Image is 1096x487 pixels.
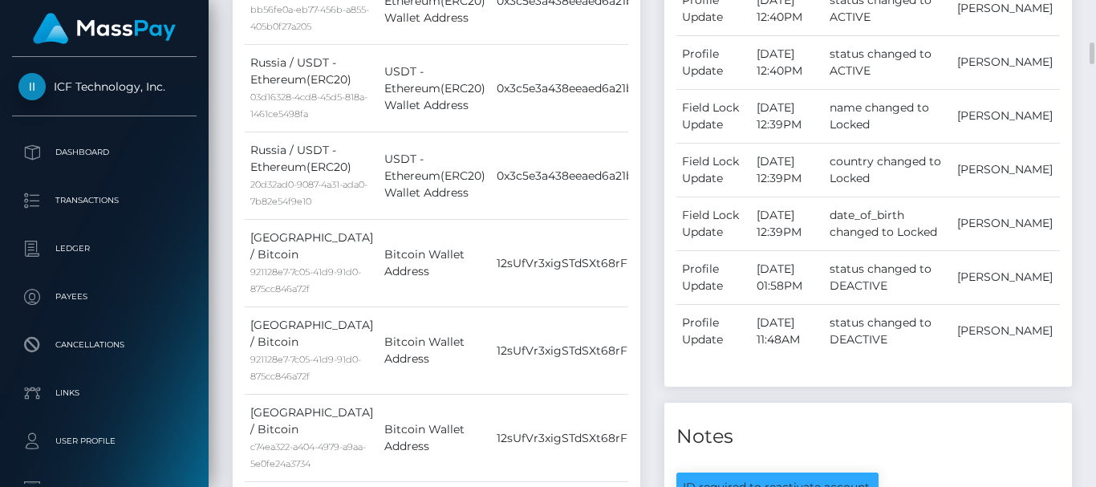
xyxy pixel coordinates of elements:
[824,89,952,143] td: name changed to Locked
[12,229,197,269] a: Ledger
[12,325,197,365] a: Cancellations
[676,250,751,304] td: Profile Update
[12,373,197,413] a: Links
[379,307,491,395] td: Bitcoin Wallet Address
[12,132,197,172] a: Dashboard
[751,197,823,250] td: [DATE] 12:39PM
[952,197,1060,250] td: [PERSON_NAME]
[952,250,1060,304] td: [PERSON_NAME]
[379,395,491,482] td: Bitcoin Wallet Address
[676,35,751,89] td: Profile Update
[751,250,823,304] td: [DATE] 01:58PM
[245,395,379,482] td: [GEOGRAPHIC_DATA] / Bitcoin
[676,143,751,197] td: Field Lock Update
[18,381,190,405] p: Links
[824,35,952,89] td: status changed to ACTIVE
[751,304,823,358] td: [DATE] 11:48AM
[491,220,776,307] td: 12sUfVr3xigSTdSXt68rFmUt9A9FcMHaYm
[751,143,823,197] td: [DATE] 12:39PM
[676,197,751,250] td: Field Lock Update
[952,35,1060,89] td: [PERSON_NAME]
[12,79,197,94] span: ICF Technology, Inc.
[245,220,379,307] td: [GEOGRAPHIC_DATA] / Bitcoin
[245,307,379,395] td: [GEOGRAPHIC_DATA] / Bitcoin
[18,237,190,261] p: Ledger
[33,13,176,44] img: MassPay Logo
[379,45,491,132] td: USDT - Ethereum(ERC20) Wallet Address
[379,132,491,220] td: USDT - Ethereum(ERC20) Wallet Address
[952,143,1060,197] td: [PERSON_NAME]
[18,189,190,213] p: Transactions
[491,307,776,395] td: 12sUfVr3xigSTdSXt68rFmUt9A9FcMHaYm
[18,333,190,357] p: Cancellations
[676,304,751,358] td: Profile Update
[676,89,751,143] td: Field Lock Update
[245,132,379,220] td: Russia / USDT - Ethereum(ERC20)
[18,429,190,453] p: User Profile
[676,423,1060,451] h4: Notes
[491,45,776,132] td: 0x3c5e3a438eeaed6a21b81239addf3d20c7fd491d
[250,266,361,294] small: 921128e7-7c05-41d9-91d0-875cc846a72f
[952,304,1060,358] td: [PERSON_NAME]
[18,140,190,164] p: Dashboard
[379,220,491,307] td: Bitcoin Wallet Address
[250,354,361,382] small: 921128e7-7c05-41d9-91d0-875cc846a72f
[18,285,190,309] p: Payees
[250,4,369,32] small: bb56fe0a-eb77-456b-a855-405b0f27a205
[751,89,823,143] td: [DATE] 12:39PM
[491,395,776,482] td: 12sUfVr3xigSTdSXt68rFmUt9A9FcMHaYm
[250,441,366,469] small: c74ea322-a404-4979-a9aa-5e0fe24a3734
[824,143,952,197] td: country changed to Locked
[952,89,1060,143] td: [PERSON_NAME]
[245,45,379,132] td: Russia / USDT - Ethereum(ERC20)
[751,35,823,89] td: [DATE] 12:40PM
[491,132,776,220] td: 0x3c5e3a438eeaed6a21b81239addf3d20c7fd491d
[824,304,952,358] td: status changed to DEACTIVE
[12,181,197,221] a: Transactions
[250,179,367,207] small: 20d32ad0-9087-4a31-ada0-7b82e54f9e10
[250,91,367,120] small: 03d16328-4cd8-45d5-818a-1461ce5498fa
[12,277,197,317] a: Payees
[824,197,952,250] td: date_of_birth changed to Locked
[12,421,197,461] a: User Profile
[824,250,952,304] td: status changed to DEACTIVE
[18,73,46,100] img: ICF Technology, Inc.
